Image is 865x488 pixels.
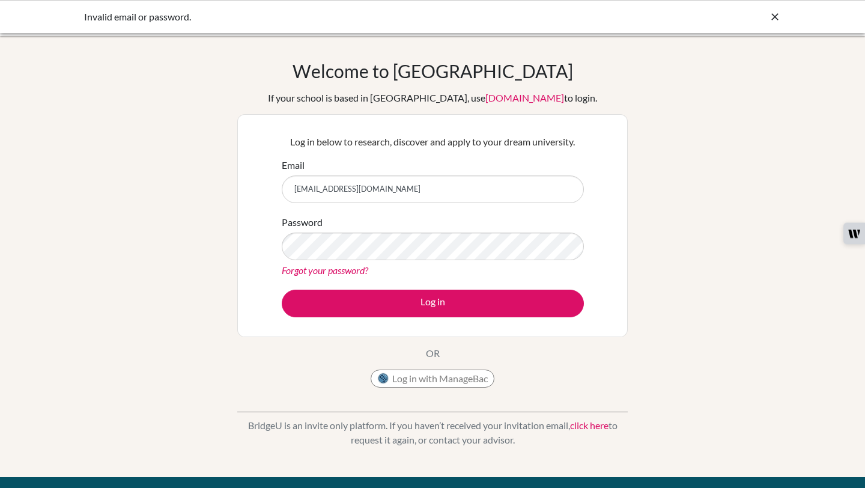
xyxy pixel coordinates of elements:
button: Log in [282,290,584,317]
div: If your school is based in [GEOGRAPHIC_DATA], use to login. [268,91,597,105]
p: OR [426,346,440,361]
button: Log in with ManageBac [371,370,494,388]
div: Invalid email or password. [84,10,601,24]
p: BridgeU is an invite only platform. If you haven’t received your invitation email, to request it ... [237,418,628,447]
a: Forgot your password? [282,264,368,276]
label: Email [282,158,305,172]
h1: Welcome to [GEOGRAPHIC_DATA] [293,60,573,82]
label: Password [282,215,323,230]
a: [DOMAIN_NAME] [485,92,564,103]
p: Log in below to research, discover and apply to your dream university. [282,135,584,149]
a: click here [570,419,609,431]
